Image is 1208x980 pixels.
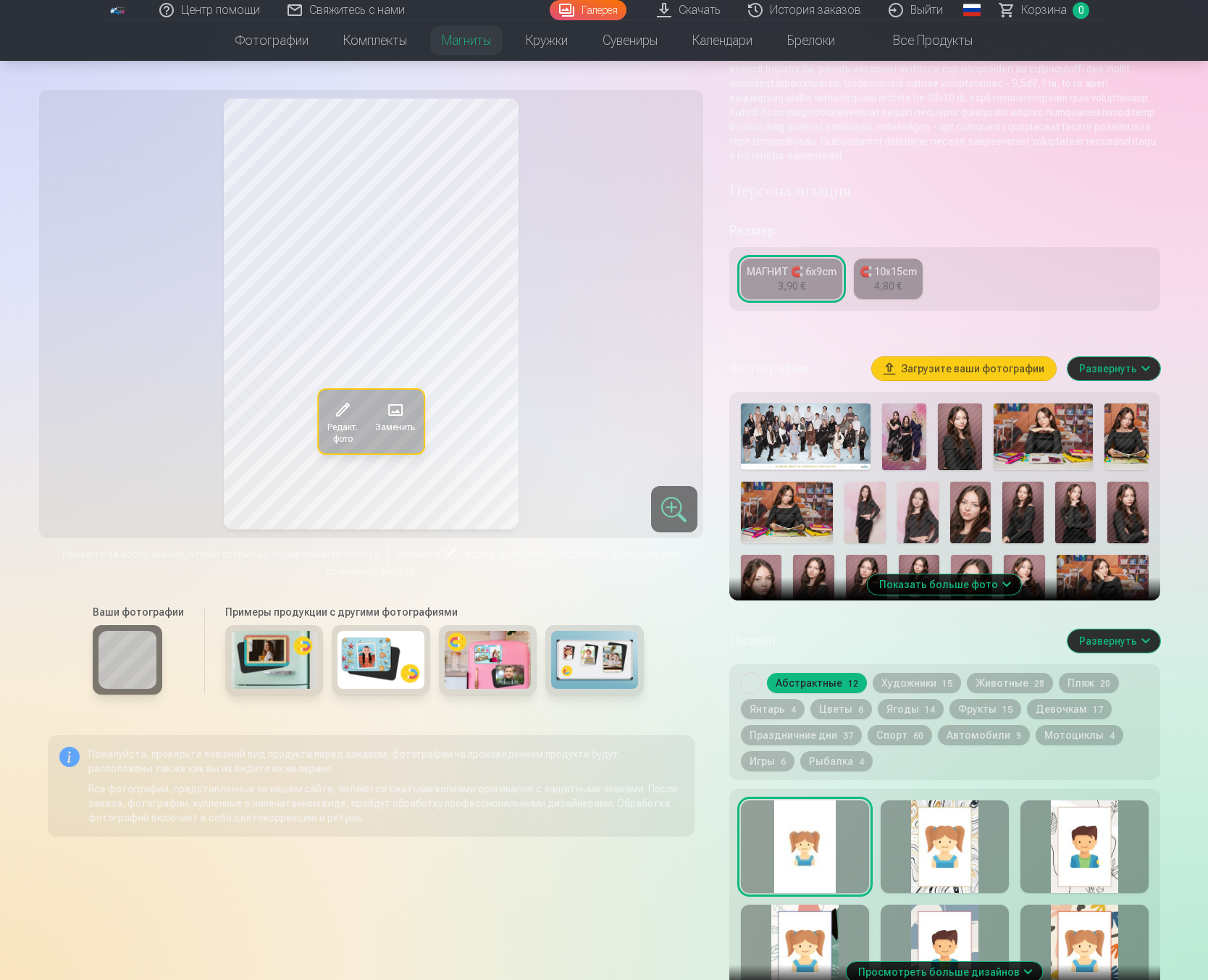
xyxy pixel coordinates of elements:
[873,673,961,693] button: Художники15
[854,259,923,299] a: 🧲 10x15cm4,80 €
[88,782,683,825] p: Все фотографии, представленные на нашем сайте, являются сжатыми копиями оригиналов с защитными зн...
[585,20,675,61] a: Сувениры
[729,33,1160,163] p: Loremipsu dolo sitametc adipiscingel s doeiusm tempo incididuntutlaboree doloremagnaa. Enimadm ve...
[858,705,863,715] span: 6
[741,725,862,745] button: Праздничние дни37
[729,631,1056,651] h5: Дизайн
[675,20,770,61] a: Календари
[778,279,805,293] div: 3,90 €
[843,731,853,741] span: 37
[441,548,445,560] span: "
[878,699,944,719] button: Ягоды14
[1021,1,1067,19] span: Корзина
[460,548,524,560] span: Редакт. фото
[398,548,441,560] span: Нажмите
[741,751,794,771] button: Игры6
[1093,705,1103,715] span: 17
[366,390,424,453] button: Заменить
[791,705,796,715] span: 4
[729,359,860,379] h5: Фотографии
[860,264,917,279] div: 🧲 10x15cm
[741,259,842,299] a: МАГНИТ 🧲 6x9cm3,90 €
[1059,673,1119,693] button: Пляж20
[1068,357,1160,380] button: Развернуть
[729,180,1160,204] h4: Персонализация
[859,757,864,767] span: 4
[93,605,184,619] h6: Ваши фотографии
[424,20,508,61] a: Магниты
[967,673,1053,693] button: Животные28
[1002,705,1012,715] span: 15
[1034,679,1044,689] span: 28
[1110,731,1115,741] span: 4
[110,6,126,14] img: /fa4
[375,422,415,433] span: Заменить
[767,673,867,693] button: Абстрактные12
[219,605,650,619] h6: Примеры продукции с другими фотографиями
[1027,699,1112,719] button: Девочкам17
[800,751,873,771] button: Рыбалка4
[1036,725,1123,745] button: Мотоциклы4
[810,699,872,719] button: Цветы6
[872,357,1056,380] button: Загрузите ваши фотографии
[1100,679,1110,689] span: 20
[852,20,990,61] a: Все продукты
[1016,731,1021,741] span: 9
[925,705,935,715] span: 14
[729,221,1160,241] h5: Размер
[781,757,786,767] span: 6
[524,548,529,560] span: "
[319,390,366,453] button: Редакт. фото
[327,422,358,445] span: Редакт. фото
[1068,629,1160,653] button: Развернуть
[218,20,326,61] a: Фотографии
[868,725,932,745] button: Спорт60
[508,20,585,61] a: Кружки
[88,747,683,776] p: Пожалуйста, проверьте внешний вид продукта перед заказом, фотографии на произведённом продукте бу...
[1073,2,1089,19] span: 0
[874,279,902,293] div: 4,80 €
[949,699,1021,719] button: Фрукты15
[62,547,379,561] span: Нажмите на изображение, чтобы открыть расширенный просмотр
[848,679,858,689] span: 12
[938,725,1030,745] button: Автомобили9
[326,20,424,61] a: Комплекты
[868,574,1021,595] button: Показать больше фото
[747,264,836,279] div: МАГНИТ 🧲 6x9cm
[913,731,923,741] span: 60
[942,679,952,689] span: 15
[770,20,852,61] a: Брелоки
[741,699,805,719] button: Янтарь4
